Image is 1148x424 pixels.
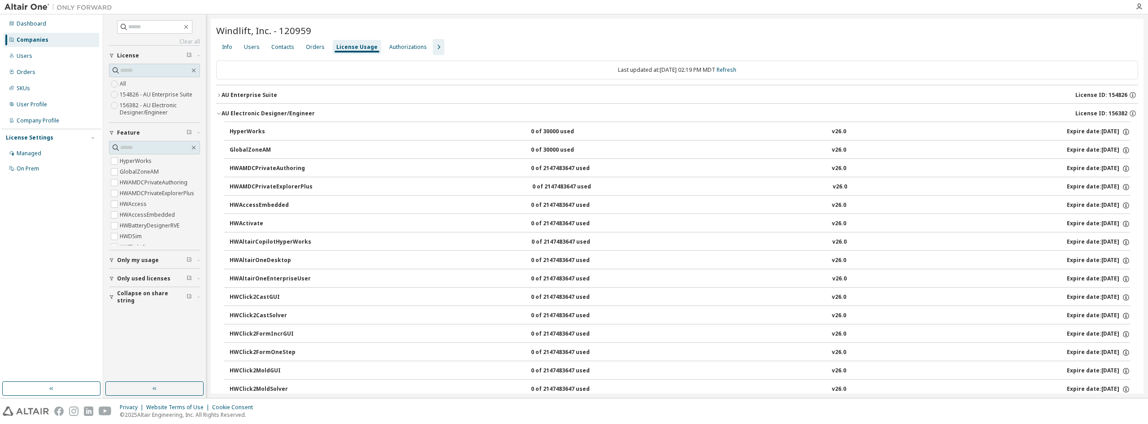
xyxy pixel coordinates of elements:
[230,232,1130,252] button: HWAltairCopilotHyperWorks0 of 2147483647 usedv26.0Expire date:[DATE]
[531,128,612,136] div: 0 of 30000 used
[17,165,39,172] div: On Prem
[1067,201,1130,210] div: Expire date: [DATE]
[230,306,1130,326] button: HWClick2CastSolver0 of 2147483647 usedv26.0Expire date:[DATE]
[1067,128,1130,136] div: Expire date: [DATE]
[1067,238,1130,246] div: Expire date: [DATE]
[120,166,161,177] label: GlobalZoneAM
[54,407,64,416] img: facebook.svg
[832,312,846,320] div: v26.0
[1067,146,1130,154] div: Expire date: [DATE]
[187,129,192,136] span: Clear filter
[4,3,117,12] img: Altair One
[833,183,847,191] div: v26.0
[389,44,427,51] div: Authorizations
[230,196,1130,215] button: HWAccessEmbedded0 of 2147483647 usedv26.0Expire date:[DATE]
[230,269,1130,289] button: HWAltairOneEnterpriseUser0 of 2147483647 usedv26.0Expire date:[DATE]
[531,385,612,393] div: 0 of 2147483647 used
[832,146,846,154] div: v26.0
[230,122,1130,142] button: HyperWorks0 of 30000 usedv26.0Expire date:[DATE]
[117,257,159,264] span: Only my usage
[212,404,258,411] div: Cookie Consent
[120,79,128,89] label: All
[832,349,846,357] div: v26.0
[531,257,612,265] div: 0 of 2147483647 used
[120,210,177,220] label: HWAccessEmbedded
[120,242,162,253] label: HWFlightStream
[832,257,846,265] div: v26.0
[120,404,146,411] div: Privacy
[120,231,143,242] label: HWDSim
[832,128,846,136] div: v26.0
[120,89,194,100] label: 154826 - AU Enterprise Suite
[1075,92,1127,99] span: License ID: 154826
[120,199,148,210] label: HWAccess
[531,330,612,338] div: 0 of 2147483647 used
[187,52,192,59] span: Clear filter
[216,61,1138,79] div: Last updated at: [DATE] 02:19 PM MDT
[17,36,48,44] div: Companies
[531,349,612,357] div: 0 of 2147483647 used
[99,407,112,416] img: youtube.svg
[146,404,212,411] div: Website Terms of Use
[531,238,612,246] div: 0 of 2147483647 used
[117,129,140,136] span: Feature
[69,407,78,416] img: instagram.svg
[832,367,846,375] div: v26.0
[230,165,310,173] div: HWAMDCPrivateAuthoring
[17,52,32,60] div: Users
[230,238,311,246] div: HWAltairCopilotHyperWorks
[230,177,1130,197] button: HWAMDCPrivateExplorerPlus0 of 2147483647 usedv26.0Expire date:[DATE]
[230,349,310,357] div: HWClick2FormOneStep
[120,188,196,199] label: HWAMDCPrivateExplorerPlus
[230,293,310,302] div: HWClick2CastGUI
[230,220,310,228] div: HWActivate
[1067,257,1130,265] div: Expire date: [DATE]
[120,177,189,188] label: HWAMDCPrivateAuthoring
[222,44,232,51] div: Info
[230,275,311,283] div: HWAltairOneEnterpriseUser
[216,24,311,37] span: Windlift, Inc. - 120959
[17,69,35,76] div: Orders
[1067,385,1130,393] div: Expire date: [DATE]
[230,140,1130,160] button: GlobalZoneAM0 of 30000 usedv26.0Expire date:[DATE]
[222,110,315,117] div: AU Electronic Designer/Engineer
[832,220,846,228] div: v26.0
[1067,220,1130,228] div: Expire date: [DATE]
[187,275,192,282] span: Clear filter
[230,183,313,191] div: HWAMDCPrivateExplorerPlus
[1067,275,1130,283] div: Expire date: [DATE]
[117,52,139,59] span: License
[531,312,612,320] div: 0 of 2147483647 used
[120,100,200,118] label: 156382 - AU Electronic Designer/Engineer
[230,288,1130,307] button: HWClick2CastGUI0 of 2147483647 usedv26.0Expire date:[DATE]
[109,123,200,143] button: Feature
[187,293,192,301] span: Clear filter
[1067,349,1130,357] div: Expire date: [DATE]
[17,85,30,92] div: SKUs
[84,407,93,416] img: linkedin.svg
[531,367,612,375] div: 0 of 2147483647 used
[531,220,612,228] div: 0 of 2147483647 used
[17,101,47,108] div: User Profile
[230,128,310,136] div: HyperWorks
[117,275,170,282] span: Only used licenses
[1067,183,1130,191] div: Expire date: [DATE]
[832,293,846,302] div: v26.0
[109,46,200,66] button: License
[120,156,153,166] label: HyperWorks
[271,44,294,51] div: Contacts
[230,159,1130,179] button: HWAMDCPrivateAuthoring0 of 2147483647 usedv26.0Expire date:[DATE]
[222,92,277,99] div: AU Enterprise Suite
[230,146,310,154] div: GlobalZoneAM
[216,104,1138,123] button: AU Electronic Designer/EngineerLicense ID: 156382
[109,269,200,288] button: Only used licenses
[230,361,1130,381] button: HWClick2MoldGUI0 of 2147483647 usedv26.0Expire date:[DATE]
[1067,165,1130,173] div: Expire date: [DATE]
[230,214,1130,234] button: HWActivate0 of 2147483647 usedv26.0Expire date:[DATE]
[230,343,1130,363] button: HWClick2FormOneStep0 of 2147483647 usedv26.0Expire date:[DATE]
[244,44,260,51] div: Users
[532,183,613,191] div: 0 of 2147483647 used
[531,293,612,302] div: 0 of 2147483647 used
[109,38,200,45] a: Clear all
[336,44,378,51] div: License Usage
